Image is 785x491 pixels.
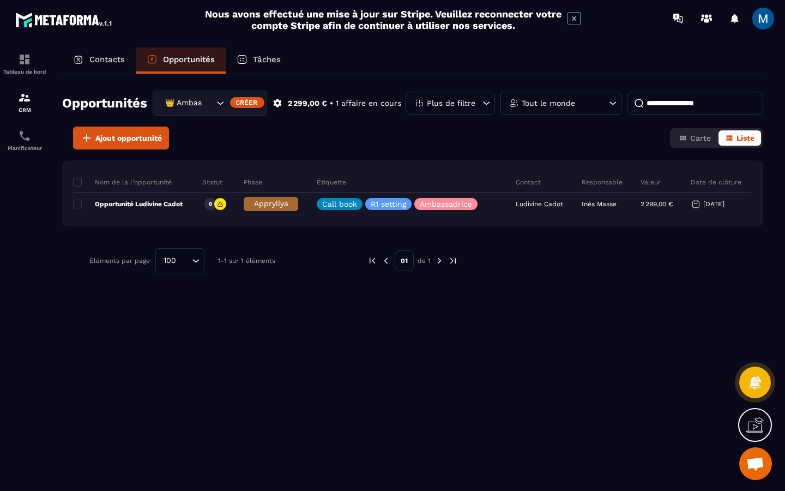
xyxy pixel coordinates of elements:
[136,47,226,74] a: Opportunités
[202,178,222,187] p: Statut
[230,97,264,108] div: Créer
[73,127,169,149] button: Ajout opportunité
[62,47,136,74] a: Contacts
[522,99,575,107] p: Tout le monde
[690,134,711,142] span: Carte
[420,200,472,208] p: Ambassadrice
[203,97,214,109] input: Search for option
[95,133,162,143] span: Ajout opportunité
[18,91,31,104] img: formation
[18,53,31,66] img: formation
[672,130,717,146] button: Carte
[15,10,113,29] img: logo
[73,178,172,187] p: Nom de la l'opportunité
[89,55,125,64] p: Contacts
[703,200,724,208] p: [DATE]
[254,199,288,208] span: Appryllya
[62,92,147,114] h2: Opportunités
[641,200,673,208] p: 2 299,00 €
[691,178,741,187] p: Date de clôture
[3,83,46,121] a: formationformationCRM
[582,178,623,187] p: Responsable
[18,129,31,142] img: scheduler
[209,200,212,208] p: 0
[371,200,406,208] p: R1 setting
[3,69,46,75] p: Tableau de bord
[395,250,414,271] p: 01
[317,178,346,187] p: Étiquette
[160,255,180,267] span: 100
[330,98,333,109] p: •
[288,98,327,109] p: 2 299,00 €
[336,98,401,109] p: 1 affaire en cours
[3,145,46,151] p: Planificateur
[3,45,46,83] a: formationformationTableau de bord
[367,256,377,266] img: prev
[3,107,46,113] p: CRM
[89,257,150,265] p: Éléments par page
[244,178,262,187] p: Phase
[381,256,391,266] img: prev
[180,255,189,267] input: Search for option
[448,256,458,266] img: next
[582,200,617,208] p: Inès Masse
[3,121,46,159] a: schedulerschedulerPlanificateur
[226,47,292,74] a: Tâches
[418,256,431,265] p: de 1
[434,256,444,266] img: next
[218,257,275,265] p: 1-1 sur 1 éléments
[153,91,267,116] div: Search for option
[204,8,562,31] h2: Nous avons effectué une mise à jour sur Stripe. Veuillez reconnecter votre compte Stripe afin de ...
[516,178,541,187] p: Contact
[641,178,661,187] p: Valeur
[739,447,772,480] a: Ouvrir le chat
[427,99,475,107] p: Plus de filtre
[155,248,204,273] div: Search for option
[736,134,754,142] span: Liste
[163,55,215,64] p: Opportunités
[162,97,203,109] span: 👑 Ambassadrices
[718,130,761,146] button: Liste
[73,200,183,208] p: Opportunité Ludivine Cadot
[322,200,357,208] p: Call book
[253,55,281,64] p: Tâches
